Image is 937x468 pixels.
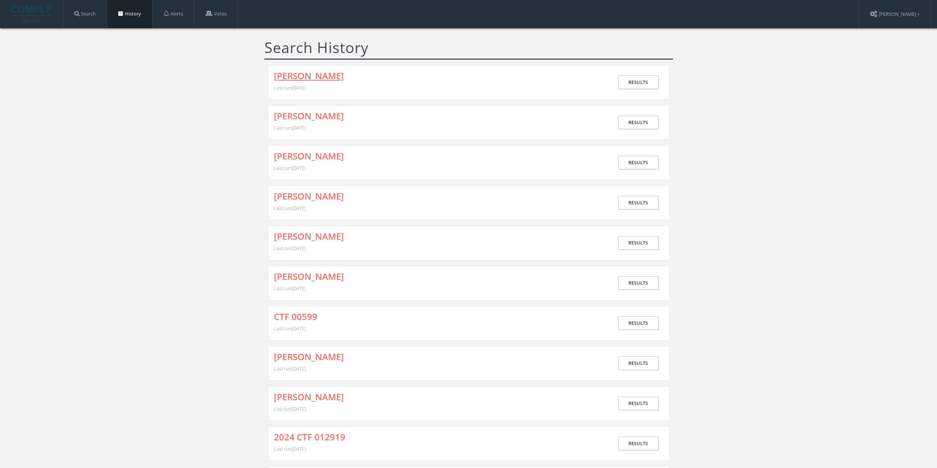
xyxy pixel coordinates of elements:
[274,325,306,332] span: Last run [DATE]
[264,39,673,60] h1: Search History
[618,236,659,250] a: Results
[618,356,659,370] a: Results
[618,196,659,210] a: Results
[618,156,659,169] a: Results
[274,165,306,171] span: Last run [DATE]
[11,6,53,22] img: illumis
[618,116,659,129] a: Results
[618,276,659,290] a: Results
[274,245,306,251] span: Last run [DATE]
[274,151,344,161] a: [PERSON_NAME]
[618,437,659,450] a: Results
[274,124,306,131] span: Last run [DATE]
[618,397,659,410] a: Results
[274,84,306,91] span: Last run [DATE]
[274,205,306,211] span: Last run [DATE]
[274,71,344,81] a: [PERSON_NAME]
[274,405,306,412] span: Last run [DATE]
[274,312,317,321] a: CTF 00599
[274,285,306,292] span: Last run [DATE]
[618,75,659,89] a: Results
[618,316,659,330] a: Results
[274,111,344,121] a: [PERSON_NAME]
[274,446,306,452] span: Last run [DATE]
[274,392,344,402] a: [PERSON_NAME]
[274,272,344,281] a: [PERSON_NAME]
[274,191,344,201] a: [PERSON_NAME]
[274,432,345,442] a: 2024 CTF 012919
[274,352,344,362] a: [PERSON_NAME]
[274,365,306,372] span: Last run [DATE]
[274,232,344,241] a: [PERSON_NAME]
